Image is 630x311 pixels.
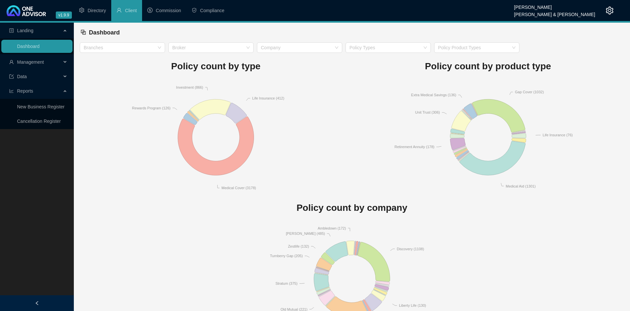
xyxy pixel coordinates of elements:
[200,8,224,13] span: Compliance
[56,11,72,19] span: v1.9.9
[132,106,170,110] text: Rewards Program (126)
[7,5,46,16] img: 2df55531c6924b55f21c4cf5d4484680-logo-light.svg
[411,93,456,97] text: Extra Medical Savings (136)
[80,201,624,215] h1: Policy count by company
[35,301,39,305] span: left
[394,145,434,149] text: Retirement Annuity (178)
[17,44,40,49] a: Dashboard
[415,110,440,114] text: Unit Trust (306)
[286,232,325,235] text: [PERSON_NAME] (485)
[606,7,614,14] span: setting
[88,8,106,13] span: Directory
[125,8,137,13] span: Client
[506,184,535,188] text: Medical Aid (1301)
[79,8,84,13] span: setting
[17,88,33,94] span: Reports
[17,74,27,79] span: Data
[17,104,65,109] a: New Business Register
[9,60,14,64] span: user
[156,8,181,13] span: Commission
[397,247,424,251] text: Discovery (1108)
[80,59,352,74] h1: Policy count by type
[399,303,426,307] text: Liberty Life (130)
[9,89,14,93] span: line-chart
[176,85,203,89] text: Investment (866)
[80,29,86,35] span: block
[543,133,573,137] text: Life Insurance (76)
[514,9,595,16] div: [PERSON_NAME] & [PERSON_NAME]
[352,59,624,74] h1: Policy count by product type
[514,2,595,9] div: [PERSON_NAME]
[221,186,256,190] text: Medical Cover (3178)
[17,59,44,65] span: Management
[116,8,122,13] span: user
[17,119,61,124] a: Cancellation Register
[192,8,197,13] span: safety
[288,244,309,248] text: Zestlife (132)
[89,29,120,36] span: Dashboard
[275,281,297,285] text: Stratum (375)
[147,8,153,13] span: dollar
[270,254,303,258] text: Turnberry Gap (205)
[9,74,14,79] span: import
[515,90,544,94] text: Gap Cover (1032)
[318,226,346,230] text: Ambledown (172)
[9,28,14,33] span: profile
[17,28,33,33] span: Landing
[252,96,284,100] text: Life Insurance (412)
